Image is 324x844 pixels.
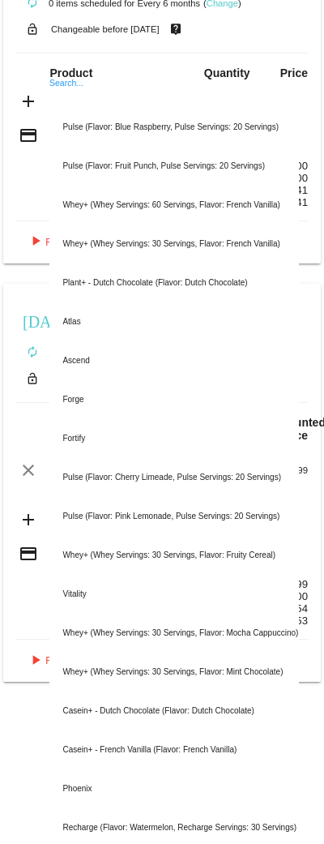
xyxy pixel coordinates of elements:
[280,66,308,79] strong: Price
[49,186,298,225] div: Whey+ (Whey Servings: 60 Servings, Flavor: French Vanilla)
[23,343,42,362] mat-icon: autorenew
[49,380,298,419] div: Forge
[26,652,45,671] mat-icon: play_arrow
[19,126,38,145] mat-icon: credit_card
[13,646,138,675] button: Resume Schedule
[26,655,125,666] span: Resume Schedule
[49,225,298,263] div: Whey+ (Whey Servings: 30 Servings, Flavor: French Vanilla)
[49,653,298,692] div: Whey+ (Whey Servings: 30 Servings, Flavor: Mint Chocolate)
[49,692,298,730] div: Casein+ - Dutch Chocolate (Flavor: Dutch Chocolate)
[19,510,38,529] mat-icon: add
[19,461,38,480] mat-icon: clear
[49,108,298,147] div: Pulse (Flavor: Blue Raspberry, Pulse Servings: 20 Servings)
[19,92,38,111] mat-icon: add
[49,419,298,458] div: Fortify
[49,769,298,808] div: Phoenix
[23,368,42,389] mat-icon: lock_open
[49,730,298,769] div: Casein+ - French Vanilla (Flavor: French Vanilla)
[49,575,298,614] div: Vitality
[49,147,298,186] div: Pulse (Flavor: Fruit Punch, Pulse Servings: 20 Servings)
[26,237,125,248] span: Resume Schedule
[23,19,42,40] mat-icon: lock_open
[49,66,92,79] strong: Product
[23,311,42,330] mat-icon: [DATE]
[19,544,38,563] mat-icon: credit_card
[49,536,298,575] div: Whey+ (Whey Servings: 30 Servings, Flavor: Fruity Cereal)
[49,497,298,536] div: Pulse (Flavor: Pink Lemonade, Pulse Servings: 20 Servings)
[204,66,250,79] strong: Quantity
[49,93,298,106] input: Search...
[16,348,196,358] small: 1 item scheduled for Every 7 months
[49,458,298,497] div: Pulse (Flavor: Cherry Limeade, Pulse Servings: 20 Servings)
[49,614,298,653] div: Whey+ (Whey Servings: 30 Servings, Flavor: Mocha Cappuccino)
[166,19,185,40] mat-icon: live_help
[26,233,45,252] mat-icon: play_arrow
[51,24,160,34] small: Changeable before [DATE]
[49,263,298,302] div: Plant+ - Dutch Chocolate (Flavor: Dutch Chocolate)
[49,302,298,341] div: Atlas
[49,341,298,380] div: Ascend
[13,228,138,257] button: Resume Schedule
